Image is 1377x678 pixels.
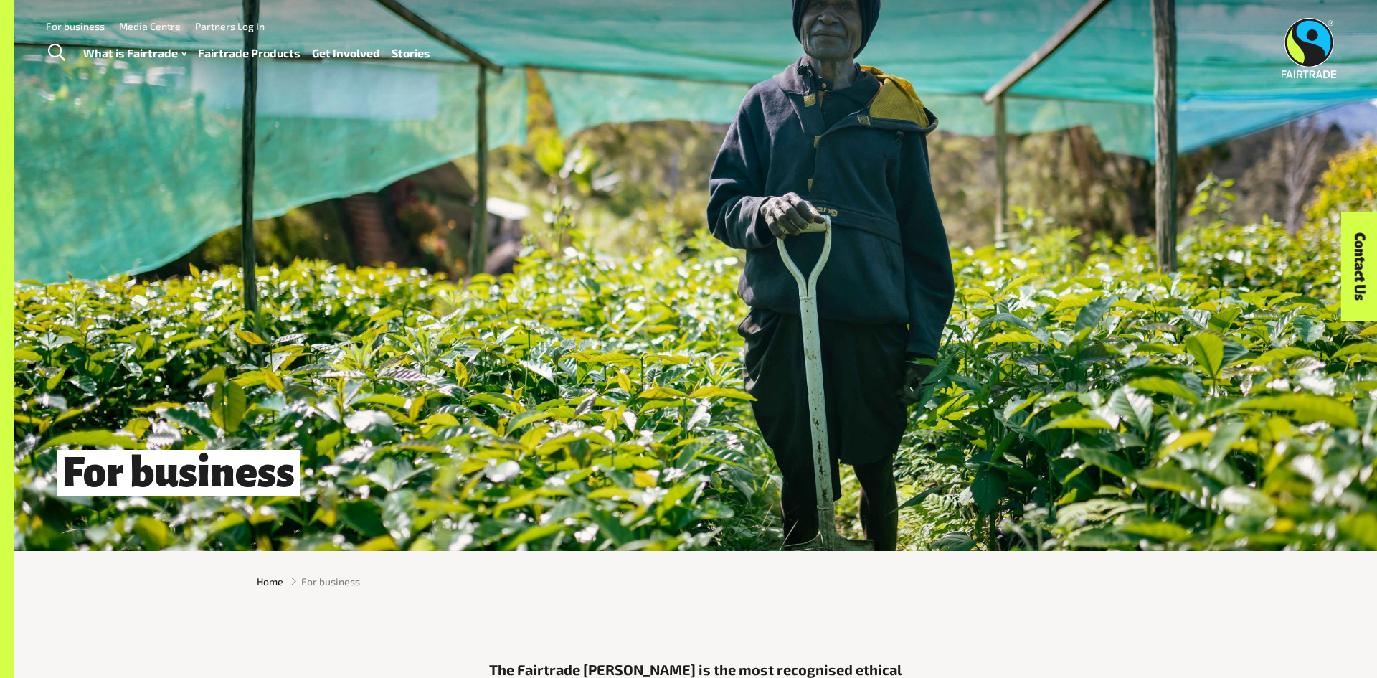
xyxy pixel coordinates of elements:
a: Media Centre [119,20,181,32]
a: What is Fairtrade [83,43,186,64]
a: Fairtrade Products [198,43,301,64]
a: Partners Log In [195,20,265,32]
img: Fairtrade Australia New Zealand logo [1282,18,1337,78]
a: Toggle Search [39,35,74,71]
a: Get Involved [312,43,380,64]
span: For business [301,574,360,589]
a: Home [257,574,283,589]
span: For business [57,450,300,496]
a: For business [46,20,105,32]
a: Stories [392,43,430,64]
